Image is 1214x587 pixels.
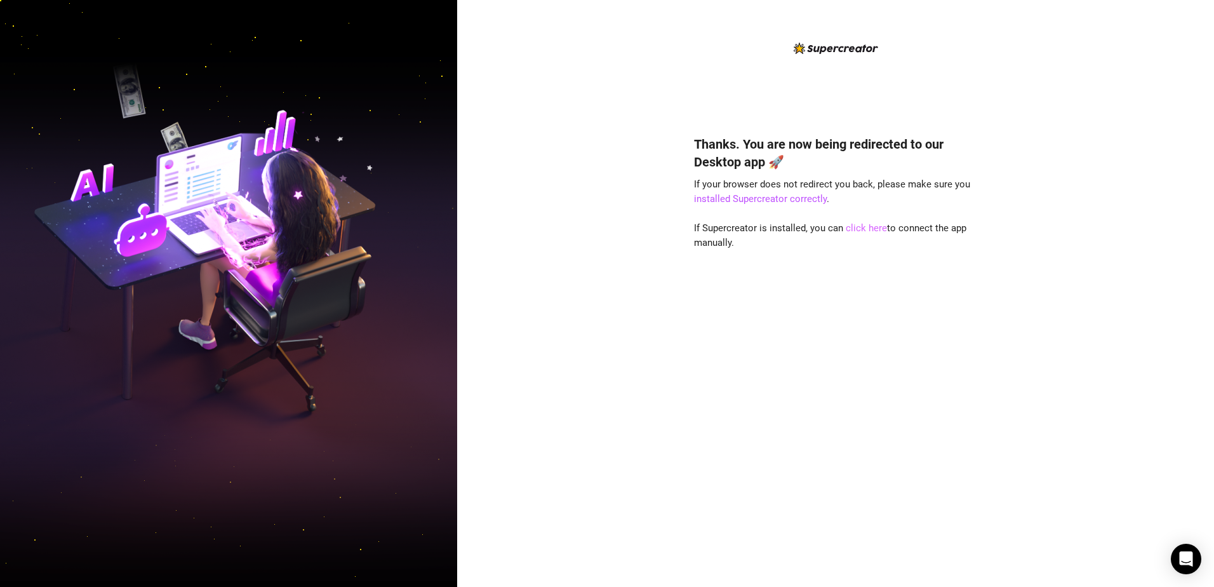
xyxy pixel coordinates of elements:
h4: Thanks. You are now being redirected to our Desktop app 🚀 [694,135,977,171]
span: If Supercreator is installed, you can to connect the app manually. [694,222,966,249]
a: click here [846,222,887,234]
img: logo-BBDzfeDw.svg [794,43,878,54]
span: If your browser does not redirect you back, please make sure you . [694,179,970,205]
a: installed Supercreator correctly [694,193,827,205]
div: Open Intercom Messenger [1171,544,1201,574]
